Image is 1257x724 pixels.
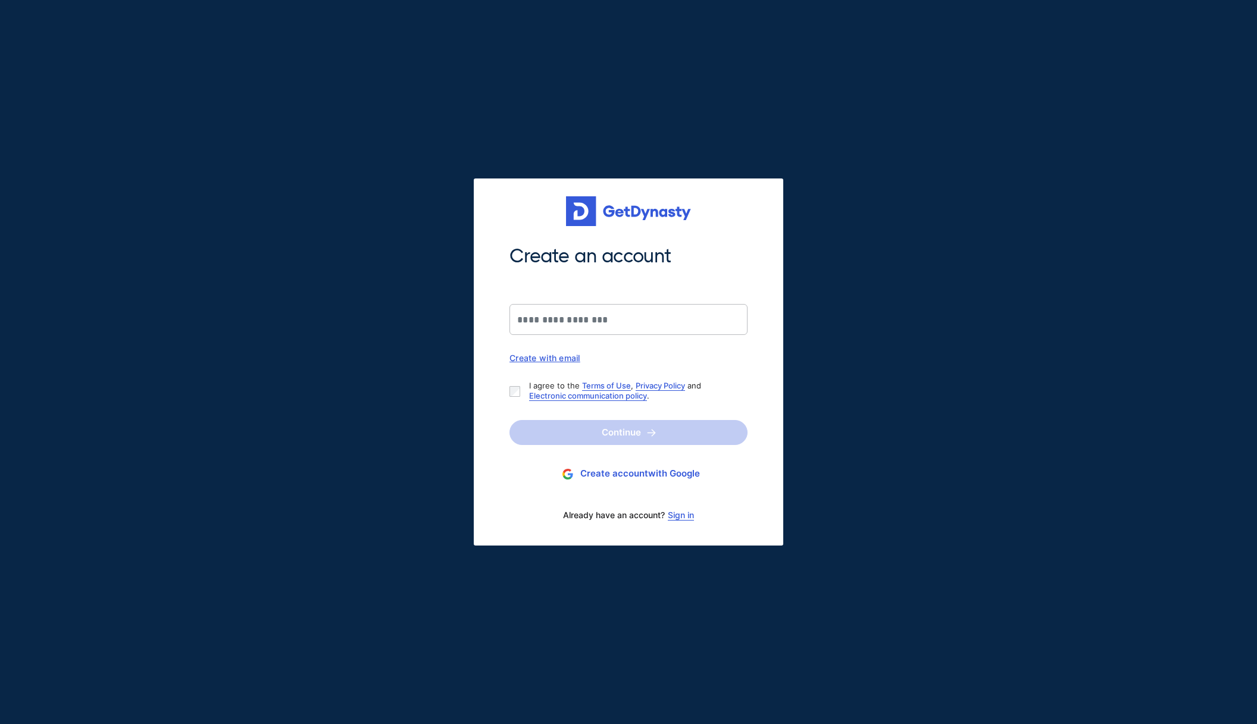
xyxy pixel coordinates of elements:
[582,381,631,390] a: Terms of Use
[566,196,691,226] img: Get started for free with Dynasty Trust Company
[636,381,685,390] a: Privacy Policy
[509,503,748,528] div: Already have an account?
[529,391,647,400] a: Electronic communication policy
[668,510,694,520] a: Sign in
[509,463,748,485] button: Create accountwith Google
[529,381,738,401] p: I agree to the , and .
[509,244,748,269] span: Create an account
[509,353,748,363] div: Create with email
